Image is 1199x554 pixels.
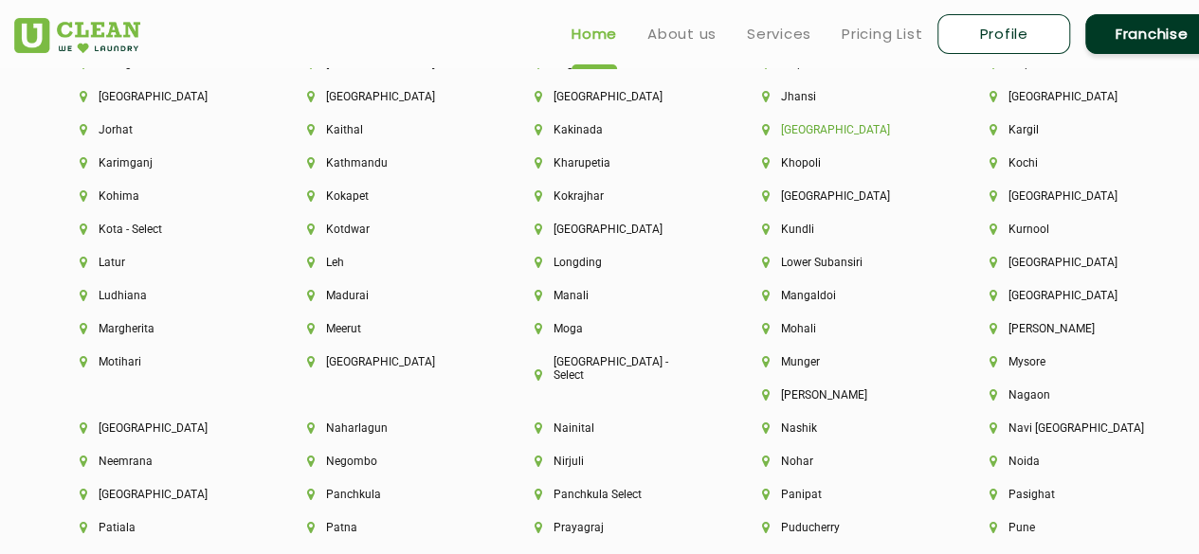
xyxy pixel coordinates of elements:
li: Kharupetia [535,156,698,170]
li: Nashik [762,421,925,435]
li: Karimganj [80,156,243,170]
li: Panipat [762,488,925,501]
li: Panchkula Select [535,488,698,501]
a: Services [747,23,811,45]
li: Jorhat [80,123,243,136]
li: Mangaldoi [762,289,925,302]
li: Pasighat [990,488,1153,501]
li: Madurai [307,289,470,302]
li: [PERSON_NAME] [762,388,925,402]
li: Noida [990,455,1153,468]
li: Motihari [80,355,243,368]
li: [GEOGRAPHIC_DATA] [990,289,1153,302]
li: Meerut [307,322,470,335]
li: Neemrana [80,455,243,468]
li: [GEOGRAPHIC_DATA] [990,256,1153,269]
li: Longding [535,256,698,269]
li: Manali [535,289,698,302]
li: [GEOGRAPHIC_DATA] [80,488,243,501]
li: Mysore [990,355,1153,368]
li: [PERSON_NAME] [990,322,1153,335]
li: Patna [307,521,470,534]
li: Nainital [535,421,698,435]
li: [GEOGRAPHIC_DATA] [762,123,925,136]
a: About us [647,23,717,45]
li: [GEOGRAPHIC_DATA] [307,355,470,368]
li: Margherita [80,322,243,335]
li: Kota - Select [80,223,243,236]
li: Kohima [80,189,243,203]
li: Kathmandu [307,156,470,170]
li: Pune [990,521,1153,534]
li: Ludhiana [80,289,243,302]
li: [GEOGRAPHIC_DATA] [990,90,1153,103]
li: Nohar [762,455,925,468]
li: Kokrajhar [535,189,698,203]
a: Home [572,23,617,45]
li: Kakinada [535,123,698,136]
li: Kargil [990,123,1153,136]
li: [GEOGRAPHIC_DATA] [535,90,698,103]
li: Negombo [307,455,470,468]
li: [GEOGRAPHIC_DATA] [80,90,243,103]
img: UClean Laundry and Dry Cleaning [14,18,140,53]
li: Navi [GEOGRAPHIC_DATA] [990,421,1153,435]
li: Kochi [990,156,1153,170]
li: Kurnool [990,223,1153,236]
li: Lower Subansiri [762,256,925,269]
li: [GEOGRAPHIC_DATA] [990,189,1153,203]
li: Jhansi [762,90,925,103]
li: Panchkula [307,488,470,501]
li: Kotdwar [307,223,470,236]
li: Nirjuli [535,455,698,468]
li: Moga [535,322,698,335]
li: [GEOGRAPHIC_DATA] [80,421,243,435]
li: Munger [762,355,925,368]
a: Profile [937,14,1070,54]
li: Prayagraj [535,521,698,534]
li: Kundli [762,223,925,236]
li: [GEOGRAPHIC_DATA] [307,90,470,103]
a: Pricing List [842,23,922,45]
li: Patiala [80,521,243,534]
li: Naharlagun [307,421,470,435]
li: Khopoli [762,156,925,170]
li: [GEOGRAPHIC_DATA] [762,189,925,203]
li: Kaithal [307,123,470,136]
li: Mohali [762,322,925,335]
li: Kokapet [307,189,470,203]
li: Leh [307,256,470,269]
li: [GEOGRAPHIC_DATA] - Select [535,355,698,382]
li: Nagaon [990,388,1153,402]
li: Latur [80,256,243,269]
li: Puducherry [762,521,925,534]
li: [GEOGRAPHIC_DATA] [535,223,698,236]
